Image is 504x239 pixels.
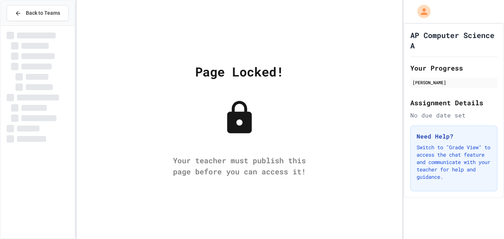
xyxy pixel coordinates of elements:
[417,144,491,181] p: Switch to "Grade View" to access the chat feature and communicate with your teacher for help and ...
[417,132,491,141] h3: Need Help?
[410,63,497,73] h2: Your Progress
[410,30,497,51] h1: AP Computer Science A
[166,155,313,177] div: Your teacher must publish this page before you can access it!
[410,111,497,120] div: No due date set
[26,9,60,17] span: Back to Teams
[410,3,432,20] div: My Account
[195,62,284,81] div: Page Locked!
[7,5,69,21] button: Back to Teams
[410,98,497,108] h2: Assignment Details
[412,79,495,86] div: [PERSON_NAME]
